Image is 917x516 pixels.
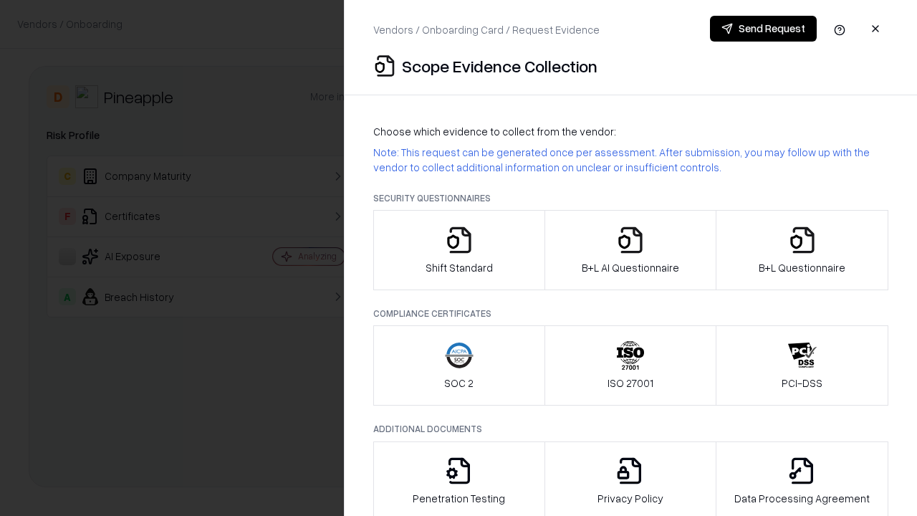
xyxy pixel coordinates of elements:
p: Penetration Testing [413,491,505,506]
p: Additional Documents [373,423,888,435]
p: ISO 27001 [608,376,653,391]
p: Compliance Certificates [373,307,888,320]
p: Shift Standard [426,260,493,275]
button: Shift Standard [373,210,545,290]
button: PCI-DSS [716,325,888,406]
p: B+L Questionnaire [759,260,845,275]
button: Send Request [710,16,817,42]
p: Security Questionnaires [373,192,888,204]
p: Scope Evidence Collection [402,54,597,77]
button: B+L Questionnaire [716,210,888,290]
p: Vendors / Onboarding Card / Request Evidence [373,22,600,37]
button: SOC 2 [373,325,545,406]
p: Choose which evidence to collect from the vendor: [373,124,888,139]
p: Data Processing Agreement [734,491,870,506]
p: Note: This request can be generated once per assessment. After submission, you may follow up with... [373,145,888,175]
p: Privacy Policy [597,491,663,506]
p: SOC 2 [444,376,474,391]
button: B+L AI Questionnaire [544,210,717,290]
p: PCI-DSS [782,376,822,391]
p: B+L AI Questionnaire [582,260,679,275]
button: ISO 27001 [544,325,717,406]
